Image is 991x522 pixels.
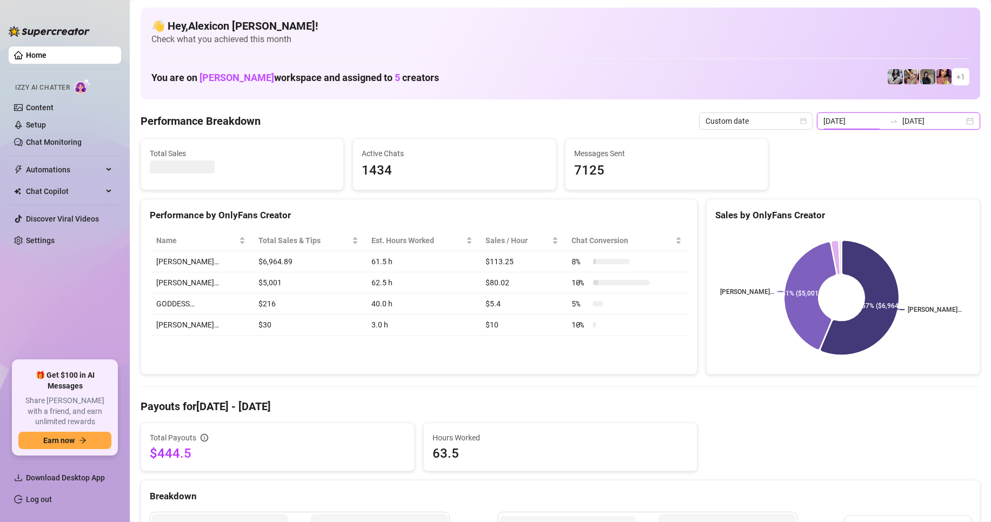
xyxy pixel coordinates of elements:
[150,230,252,251] th: Name
[26,121,46,129] a: Setup
[252,272,365,293] td: $5,001
[395,72,400,83] span: 5
[18,432,111,449] button: Earn nowarrow-right
[14,165,23,174] span: thunderbolt
[936,69,952,84] img: GODDESS
[141,399,980,414] h4: Payouts for [DATE] - [DATE]
[571,277,589,289] span: 10 %
[479,251,565,272] td: $113.25
[800,118,807,124] span: calendar
[565,230,688,251] th: Chat Conversion
[150,148,335,159] span: Total Sales
[150,208,688,223] div: Performance by OnlyFans Creator
[574,160,759,181] span: 7125
[571,256,589,267] span: 8 %
[888,69,903,84] img: Sadie
[920,69,935,84] img: Anna
[252,293,365,314] td: $216
[956,71,965,83] span: + 1
[151,18,969,34] h4: 👋 Hey, Alexicon [PERSON_NAME] !
[150,293,252,314] td: GODDESS…
[9,26,90,37] img: logo-BBDzfeDw.svg
[574,148,759,159] span: Messages Sent
[156,235,237,246] span: Name
[479,293,565,314] td: $5.4
[252,230,365,251] th: Total Sales & Tips
[26,473,105,482] span: Download Desktop App
[720,288,774,296] text: [PERSON_NAME]…
[362,160,547,181] span: 1434
[150,251,252,272] td: [PERSON_NAME]…
[571,298,589,310] span: 5 %
[26,183,103,200] span: Chat Copilot
[823,115,885,127] input: Start date
[479,314,565,336] td: $10
[371,235,464,246] div: Est. Hours Worked
[151,72,439,84] h1: You are on workspace and assigned to creators
[252,251,365,272] td: $6,964.89
[18,370,111,391] span: 🎁 Get $100 in AI Messages
[479,272,565,293] td: $80.02
[18,396,111,427] span: Share [PERSON_NAME] with a friend, and earn unlimited rewards
[433,445,688,462] span: 63.5
[26,495,52,504] a: Log out
[26,215,99,223] a: Discover Viral Videos
[141,113,261,129] h4: Performance Breakdown
[150,445,405,462] span: $444.5
[26,161,103,178] span: Automations
[26,236,55,245] a: Settings
[74,78,91,94] img: AI Chatter
[258,235,350,246] span: Total Sales & Tips
[902,115,964,127] input: End date
[571,319,589,331] span: 10 %
[150,432,196,444] span: Total Payouts
[908,306,962,313] text: [PERSON_NAME]…
[252,314,365,336] td: $30
[43,436,75,445] span: Earn now
[79,437,87,444] span: arrow-right
[571,235,673,246] span: Chat Conversion
[26,51,46,59] a: Home
[150,272,252,293] td: [PERSON_NAME]…
[362,148,547,159] span: Active Chats
[365,314,479,336] td: 3.0 h
[365,272,479,293] td: 62.5 h
[150,489,971,504] div: Breakdown
[15,83,70,93] span: Izzy AI Chatter
[26,138,82,146] a: Chat Monitoring
[889,117,898,125] span: to
[904,69,919,84] img: Anna
[151,34,969,45] span: Check what you achieved this month
[365,251,479,272] td: 61.5 h
[14,473,23,482] span: download
[201,434,208,441] span: info-circle
[715,208,971,223] div: Sales by OnlyFans Creator
[706,113,806,129] span: Custom date
[26,103,54,112] a: Content
[150,314,252,336] td: [PERSON_NAME]…
[433,432,688,444] span: Hours Worked
[485,235,550,246] span: Sales / Hour
[889,117,898,125] span: swap-right
[14,188,21,195] img: Chat Copilot
[365,293,479,314] td: 40.0 h
[199,72,274,83] span: [PERSON_NAME]
[479,230,565,251] th: Sales / Hour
